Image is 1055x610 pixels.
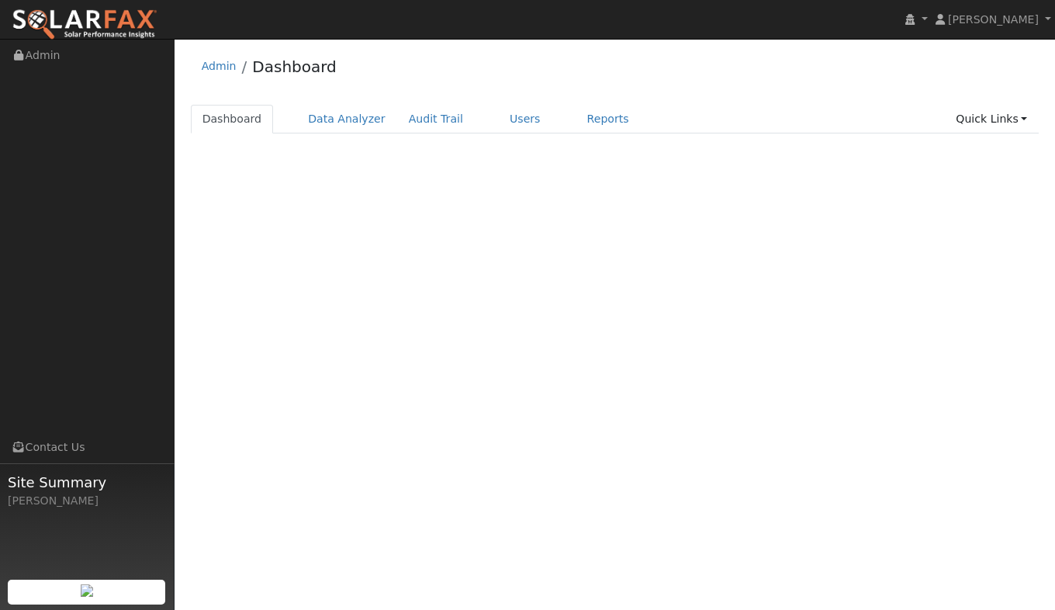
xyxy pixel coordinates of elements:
[397,105,475,133] a: Audit Trail
[8,493,166,509] div: [PERSON_NAME]
[81,584,93,597] img: retrieve
[202,60,237,72] a: Admin
[191,105,274,133] a: Dashboard
[8,472,166,493] span: Site Summary
[576,105,641,133] a: Reports
[252,57,337,76] a: Dashboard
[948,13,1039,26] span: [PERSON_NAME]
[498,105,552,133] a: Users
[296,105,397,133] a: Data Analyzer
[944,105,1039,133] a: Quick Links
[12,9,157,41] img: SolarFax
